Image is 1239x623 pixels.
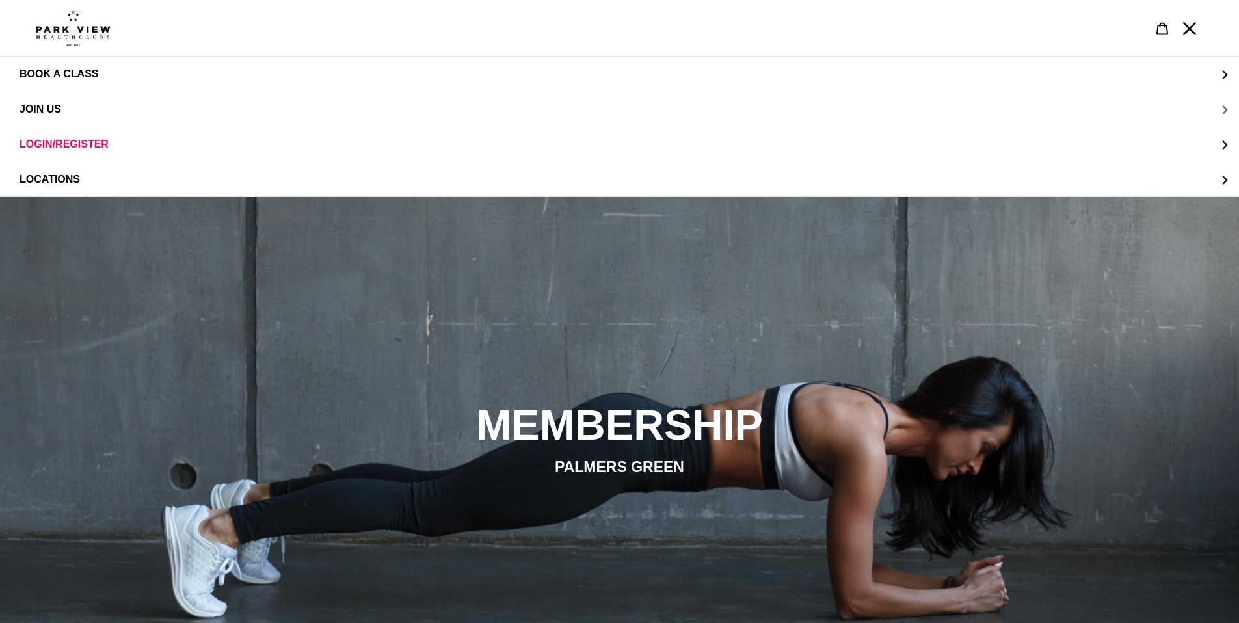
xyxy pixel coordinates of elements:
img: Park view health clubs is a gym near you. [36,10,111,46]
button: Menu [1176,14,1203,42]
h2: MEMBERSHIP [265,400,974,451]
span: BOOK A CLASS [20,68,98,80]
span: LOCATIONS [20,174,80,185]
span: JOIN US [20,103,61,114]
span: PALMERS GREEN [555,458,684,475]
span: LOGIN/REGISTER [20,139,109,150]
